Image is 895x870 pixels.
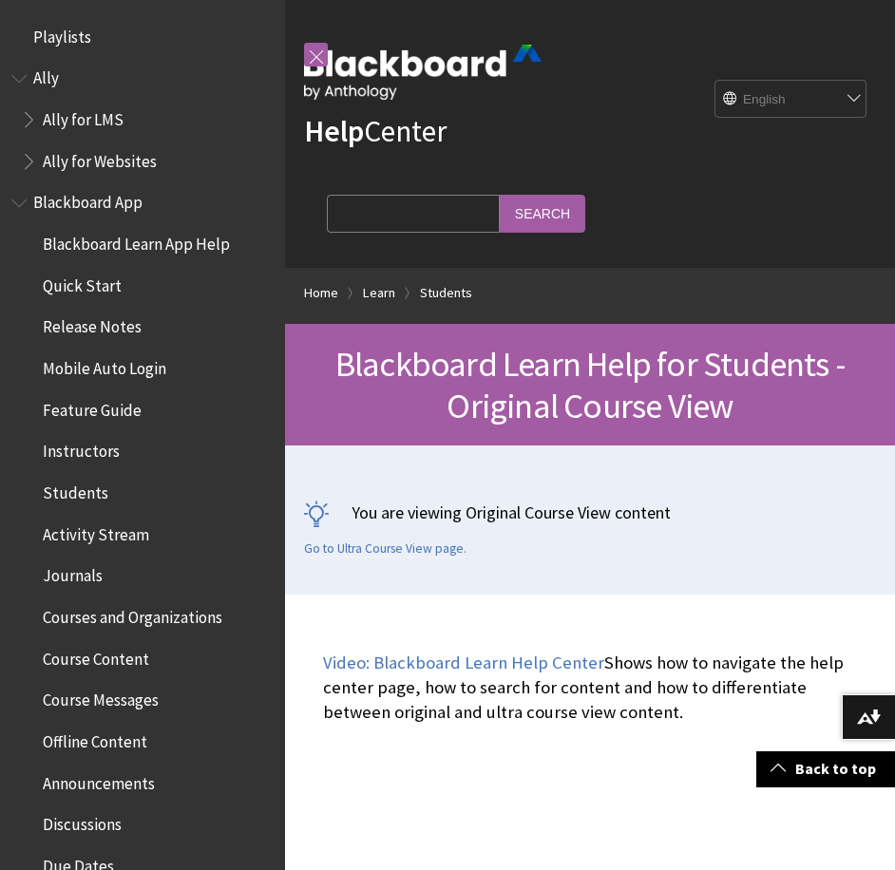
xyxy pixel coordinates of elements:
[43,228,230,254] span: Blackboard Learn App Help
[43,601,222,627] span: Courses and Organizations
[43,643,149,669] span: Course Content
[43,436,120,462] span: Instructors
[43,312,142,337] span: Release Notes
[43,685,159,710] span: Course Messages
[43,394,142,420] span: Feature Guide
[33,63,59,88] span: Ally
[323,651,857,726] p: Shows how to navigate the help center page, how to search for content and how to differentiate be...
[43,726,147,751] span: Offline Content
[43,145,157,171] span: Ally for Websites
[33,187,143,213] span: Blackboard App
[304,540,467,558] a: Go to Ultra Course View page.
[43,767,155,793] span: Announcements
[304,281,338,305] a: Home
[11,21,274,53] nav: Book outline for Playlists
[11,63,274,178] nav: Book outline for Anthology Ally Help
[304,112,447,150] a: HelpCenter
[500,195,585,232] input: Search
[43,808,122,834] span: Discussions
[43,519,149,544] span: Activity Stream
[43,477,108,502] span: Students
[715,81,867,119] select: Site Language Selector
[420,281,472,305] a: Students
[756,751,895,786] a: Back to top
[323,652,604,674] a: Video: Blackboard Learn Help Center
[43,104,124,129] span: Ally for LMS
[363,281,395,305] a: Learn
[43,352,166,378] span: Mobile Auto Login
[43,560,103,586] span: Journals
[304,112,364,150] strong: Help
[335,342,845,427] span: Blackboard Learn Help for Students - Original Course View
[43,270,122,295] span: Quick Start
[304,45,542,100] img: Blackboard by Anthology
[33,21,91,47] span: Playlists
[304,501,876,524] p: You are viewing Original Course View content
